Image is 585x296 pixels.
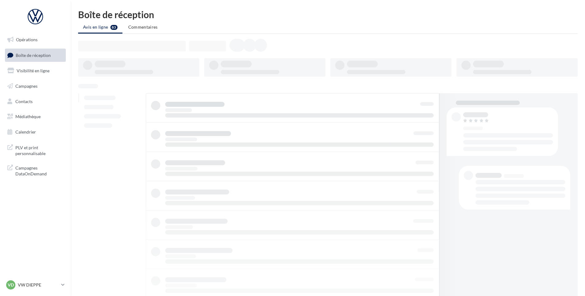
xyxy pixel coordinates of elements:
span: Médiathèque [15,114,41,119]
div: Boîte de réception [78,10,578,19]
span: Boîte de réception [16,52,51,58]
a: Contacts [4,95,67,108]
a: Campagnes [4,80,67,93]
span: Campagnes DataOnDemand [15,164,63,177]
span: Contacts [15,98,33,104]
a: Calendrier [4,126,67,138]
p: VW DIEPPE [18,282,59,288]
a: Campagnes DataOnDemand [4,161,67,179]
span: Commentaires [128,24,158,30]
span: Visibilité en ligne [17,68,50,73]
a: Visibilité en ligne [4,64,67,77]
span: Opérations [16,37,38,42]
span: VD [8,282,14,288]
a: PLV et print personnalisable [4,141,67,159]
a: Boîte de réception [4,49,67,62]
a: VD VW DIEPPE [5,279,66,291]
a: Opérations [4,33,67,46]
span: Campagnes [15,83,38,89]
span: PLV et print personnalisable [15,143,63,157]
span: Calendrier [15,129,36,134]
a: Médiathèque [4,110,67,123]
